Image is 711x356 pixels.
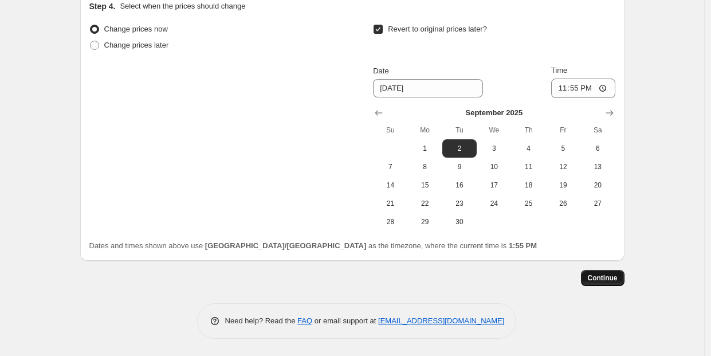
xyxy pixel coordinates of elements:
input: 12:00 [551,79,615,98]
span: Date [373,66,388,75]
span: 21 [378,199,403,208]
th: Wednesday [477,121,511,139]
span: 18 [516,181,541,190]
a: [EMAIL_ADDRESS][DOMAIN_NAME] [378,316,504,325]
span: Time [551,66,567,75]
span: 10 [481,162,506,171]
button: Saturday September 6 2025 [580,139,615,158]
span: 16 [447,181,472,190]
span: Dates and times shown above use as the timezone, where the current time is [89,241,537,250]
button: Monday September 29 2025 [408,213,442,231]
span: 24 [481,199,506,208]
span: 1 [413,144,438,153]
button: Saturday September 27 2025 [580,194,615,213]
span: Revert to original prices later? [388,25,487,33]
b: 1:55 PM [509,241,537,250]
button: Sunday September 28 2025 [373,213,407,231]
th: Sunday [373,121,407,139]
button: Monday September 15 2025 [408,176,442,194]
button: Wednesday September 10 2025 [477,158,511,176]
button: Friday September 12 2025 [546,158,580,176]
span: Mo [413,126,438,135]
th: Monday [408,121,442,139]
span: 13 [585,162,610,171]
span: 12 [551,162,576,171]
button: Thursday September 25 2025 [511,194,545,213]
a: FAQ [297,316,312,325]
span: 2 [447,144,472,153]
button: Tuesday September 16 2025 [442,176,477,194]
button: Tuesday September 2 2025 [442,139,477,158]
th: Saturday [580,121,615,139]
p: Select when the prices should change [120,1,245,12]
button: Continue [581,270,624,286]
span: 29 [413,217,438,226]
button: Monday September 8 2025 [408,158,442,176]
span: 14 [378,181,403,190]
span: Change prices now [104,25,168,33]
span: Need help? Read the [225,316,298,325]
button: Sunday September 14 2025 [373,176,407,194]
span: Fr [551,126,576,135]
span: 25 [516,199,541,208]
button: Wednesday September 17 2025 [477,176,511,194]
h2: Step 4. [89,1,116,12]
button: Friday September 5 2025 [546,139,580,158]
span: 19 [551,181,576,190]
button: Show previous month, August 2025 [371,105,387,121]
span: Tu [447,126,472,135]
button: Tuesday September 23 2025 [442,194,477,213]
span: Change prices later [104,41,169,49]
b: [GEOGRAPHIC_DATA]/[GEOGRAPHIC_DATA] [205,241,366,250]
span: 6 [585,144,610,153]
button: Thursday September 11 2025 [511,158,545,176]
span: 3 [481,144,506,153]
button: Tuesday September 9 2025 [442,158,477,176]
span: 9 [447,162,472,171]
span: 11 [516,162,541,171]
span: 30 [447,217,472,226]
button: Tuesday September 30 2025 [442,213,477,231]
th: Friday [546,121,580,139]
span: 26 [551,199,576,208]
input: 8/27/2025 [373,79,483,97]
span: Continue [588,273,618,283]
span: 5 [551,144,576,153]
span: 23 [447,199,472,208]
button: Saturday September 20 2025 [580,176,615,194]
span: 27 [585,199,610,208]
span: 22 [413,199,438,208]
button: Sunday September 7 2025 [373,158,407,176]
span: Su [378,126,403,135]
span: or email support at [312,316,378,325]
button: Saturday September 13 2025 [580,158,615,176]
button: Friday September 19 2025 [546,176,580,194]
button: Monday September 22 2025 [408,194,442,213]
span: 7 [378,162,403,171]
button: Thursday September 18 2025 [511,176,545,194]
button: Show next month, October 2025 [602,105,618,121]
span: Sa [585,126,610,135]
button: Monday September 1 2025 [408,139,442,158]
span: We [481,126,506,135]
span: 20 [585,181,610,190]
button: Wednesday September 24 2025 [477,194,511,213]
span: 17 [481,181,506,190]
span: Th [516,126,541,135]
button: Thursday September 4 2025 [511,139,545,158]
button: Friday September 26 2025 [546,194,580,213]
span: 28 [378,217,403,226]
th: Thursday [511,121,545,139]
span: 8 [413,162,438,171]
span: 15 [413,181,438,190]
button: Sunday September 21 2025 [373,194,407,213]
button: Wednesday September 3 2025 [477,139,511,158]
th: Tuesday [442,121,477,139]
span: 4 [516,144,541,153]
